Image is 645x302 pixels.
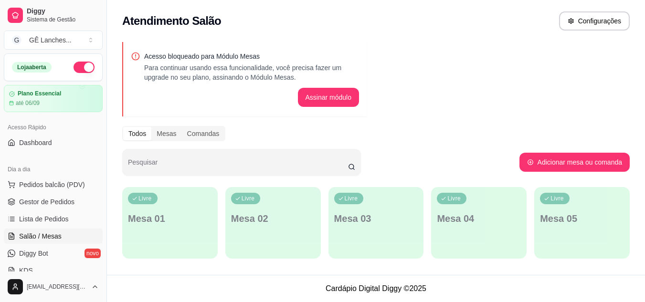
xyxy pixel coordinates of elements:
[12,35,21,45] span: G
[144,52,359,61] p: Acesso bloqueado para Módulo Mesas
[4,31,103,50] button: Select a team
[128,161,348,171] input: Pesquisar
[19,249,48,258] span: Diggy Bot
[4,135,103,150] a: Dashboard
[16,99,40,107] article: até 06/09
[74,62,95,73] button: Alterar Status
[4,4,103,27] a: DiggySistema de Gestão
[144,63,359,82] p: Para continuar usando essa funcionalidade, você precisa fazer um upgrade no seu plano, assinando ...
[19,138,52,147] span: Dashboard
[4,263,103,278] a: KDS
[27,16,99,23] span: Sistema de Gestão
[4,229,103,244] a: Salão / Mesas
[4,85,103,112] a: Plano Essencialaté 06/09
[559,11,630,31] button: Configurações
[128,212,212,225] p: Mesa 01
[182,127,225,140] div: Comandas
[242,195,255,202] p: Livre
[19,266,33,275] span: KDS
[4,120,103,135] div: Acesso Rápido
[431,187,527,259] button: LivreMesa 04
[225,187,321,259] button: LivreMesa 02
[4,194,103,209] a: Gestor de Pedidos
[107,275,645,302] footer: Cardápio Digital Diggy © 2025
[122,187,218,259] button: LivreMesa 01
[334,212,418,225] p: Mesa 03
[19,214,69,224] span: Lista de Pedidos
[345,195,358,202] p: Livre
[4,246,103,261] a: Diggy Botnovo
[437,212,521,225] p: Mesa 04
[550,195,564,202] p: Livre
[447,195,461,202] p: Livre
[519,153,630,172] button: Adicionar mesa ou comanda
[27,7,99,16] span: Diggy
[151,127,181,140] div: Mesas
[18,90,61,97] article: Plano Essencial
[123,127,151,140] div: Todos
[19,231,62,241] span: Salão / Mesas
[4,162,103,177] div: Dia a dia
[138,195,152,202] p: Livre
[4,211,103,227] a: Lista de Pedidos
[298,88,360,107] button: Assinar módulo
[231,212,315,225] p: Mesa 02
[534,187,630,259] button: LivreMesa 05
[540,212,624,225] p: Mesa 05
[29,35,72,45] div: GÊ Lanches ...
[122,13,221,29] h2: Atendimento Salão
[27,283,87,291] span: [EMAIL_ADDRESS][DOMAIN_NAME]
[328,187,424,259] button: LivreMesa 03
[12,62,52,73] div: Loja aberta
[19,180,85,189] span: Pedidos balcão (PDV)
[4,177,103,192] button: Pedidos balcão (PDV)
[4,275,103,298] button: [EMAIL_ADDRESS][DOMAIN_NAME]
[19,197,74,207] span: Gestor de Pedidos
